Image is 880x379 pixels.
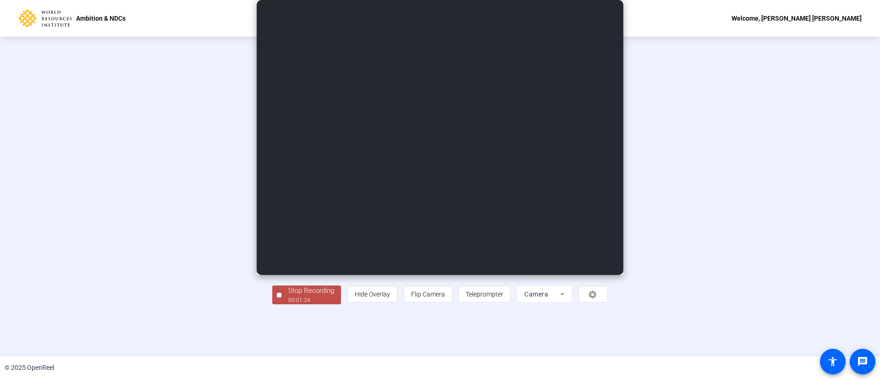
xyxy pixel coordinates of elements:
img: OpenReel logo [18,9,71,27]
span: Flip Camera [411,291,445,298]
span: Teleprompter [466,291,503,298]
div: 00:01:24 [288,296,334,304]
div: Welcome, [PERSON_NAME] [PERSON_NAME] [731,13,862,24]
mat-icon: message [857,356,868,367]
div: © 2025 OpenReel [5,363,54,373]
mat-icon: accessibility [827,356,838,367]
p: Ambition & NDCs [76,13,126,24]
span: Hide Overlay [355,291,390,298]
div: Stop Recording [288,286,334,296]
